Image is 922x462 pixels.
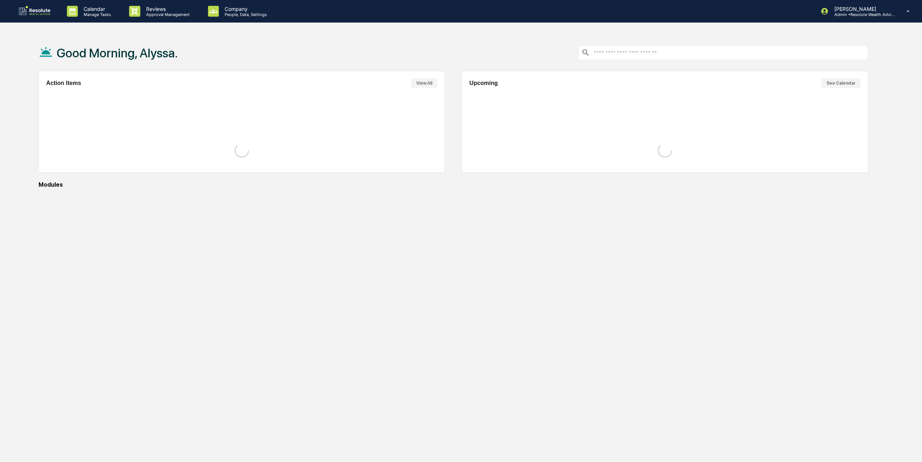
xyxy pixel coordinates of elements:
button: View All [411,78,437,88]
h1: Good Morning, Alyssa. [57,46,178,60]
h2: Action Items [46,80,81,86]
p: Approval Management [140,12,193,17]
img: logo [17,5,52,17]
h2: Upcoming [469,80,498,86]
p: Manage Tasks [78,12,115,17]
p: People, Data, Settings [219,12,270,17]
p: Company [219,6,270,12]
p: Reviews [140,6,193,12]
p: Calendar [78,6,115,12]
button: See Calendar [821,78,861,88]
p: [PERSON_NAME] [829,6,896,12]
div: Modules [39,181,868,188]
p: Admin • Resolute Wealth Advisor [829,12,896,17]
